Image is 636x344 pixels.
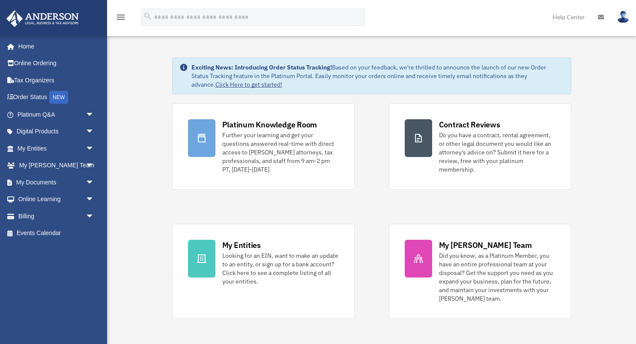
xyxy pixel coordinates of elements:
[6,208,107,225] a: Billingarrow_drop_down
[6,123,107,140] a: Digital Productsarrow_drop_down
[172,103,355,190] a: Platinum Knowledge Room Further your learning and get your questions answered real-time with dire...
[439,251,555,303] div: Did you know, as a Platinum Member, you have an entire professional team at your disposal? Get th...
[86,123,103,141] span: arrow_drop_down
[6,225,107,242] a: Events Calendar
[6,38,103,55] a: Home
[116,12,126,22] i: menu
[6,174,107,191] a: My Documentsarrow_drop_down
[222,119,317,130] div: Platinum Knowledge Room
[6,89,107,106] a: Order StatusNEW
[222,240,261,250] div: My Entities
[86,157,103,175] span: arrow_drop_down
[86,174,103,191] span: arrow_drop_down
[86,140,103,157] span: arrow_drop_down
[389,224,571,319] a: My [PERSON_NAME] Team Did you know, as a Platinum Member, you have an entire professional team at...
[4,10,81,27] img: Anderson Advisors Platinum Portal
[439,131,555,174] div: Do you have a contract, rental agreement, or other legal document you would like an attorney's ad...
[86,191,103,208] span: arrow_drop_down
[6,157,107,174] a: My [PERSON_NAME] Teamarrow_drop_down
[222,251,339,286] div: Looking for an EIN, want to make an update to an entity, or sign up for a bank account? Click her...
[389,103,571,190] a: Contract Reviews Do you have a contract, rental agreement, or other legal document you would like...
[6,106,107,123] a: Platinum Q&Aarrow_drop_down
[222,131,339,174] div: Further your learning and get your questions answered real-time with direct access to [PERSON_NAM...
[215,81,282,88] a: Click Here to get started!
[191,63,564,89] div: Based on your feedback, we're thrilled to announce the launch of our new Order Status Tracking fe...
[143,12,152,21] i: search
[172,224,355,319] a: My Entities Looking for an EIN, want to make an update to an entity, or sign up for a bank accoun...
[86,208,103,225] span: arrow_drop_down
[86,106,103,124] span: arrow_drop_down
[617,11,630,23] img: User Pic
[6,55,107,72] a: Online Ordering
[6,191,107,208] a: Online Learningarrow_drop_down
[6,140,107,157] a: My Entitiesarrow_drop_down
[439,240,532,250] div: My [PERSON_NAME] Team
[6,72,107,89] a: Tax Organizers
[191,63,332,71] strong: Exciting News: Introducing Order Status Tracking!
[49,91,68,104] div: NEW
[116,15,126,22] a: menu
[439,119,500,130] div: Contract Reviews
